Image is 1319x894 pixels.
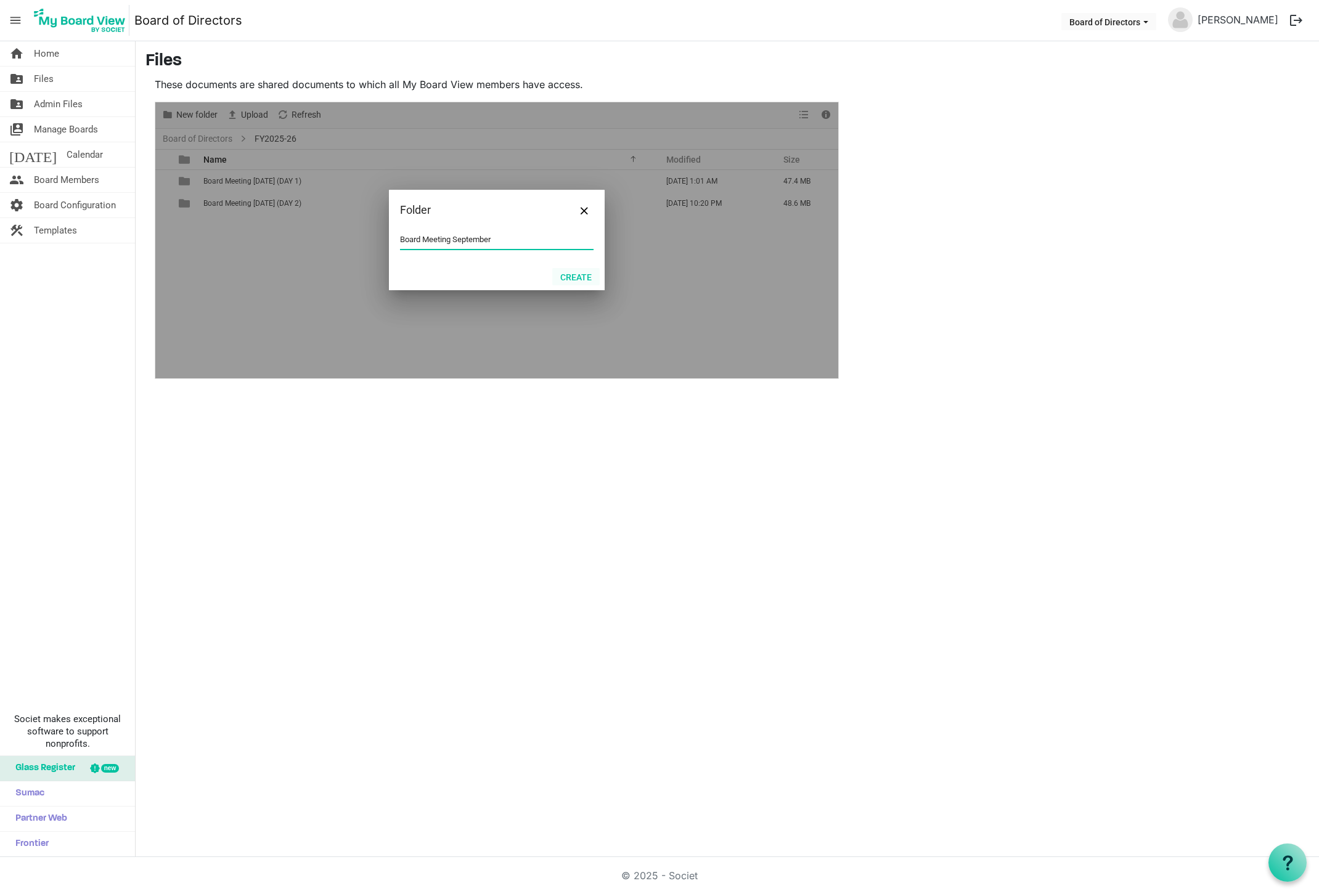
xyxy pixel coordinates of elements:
div: new [101,764,119,773]
a: [PERSON_NAME] [1193,7,1283,32]
span: Manage Boards [34,117,98,142]
img: no-profile-picture.svg [1168,7,1193,32]
span: home [9,41,24,66]
span: folder_shared [9,92,24,116]
span: Admin Files [34,92,83,116]
input: Enter your folder name [400,230,594,249]
p: These documents are shared documents to which all My Board View members have access. [155,77,839,92]
span: Board Members [34,168,99,192]
span: Templates [34,218,77,243]
span: Partner Web [9,807,67,831]
span: settings [9,193,24,217]
a: Board of Directors [134,8,242,33]
span: menu [4,9,27,32]
span: Files [34,67,54,91]
span: Home [34,41,59,66]
button: Board of Directors dropdownbutton [1061,13,1156,30]
span: Board Configuration [34,193,116,217]
span: folder_shared [9,67,24,91]
span: people [9,168,24,192]
img: My Board View Logo [30,5,129,36]
a: © 2025 - Societ [621,869,698,882]
button: logout [1283,7,1309,33]
span: Sumac [9,781,44,806]
span: Glass Register [9,756,75,781]
span: Calendar [67,142,103,167]
div: Folder [400,201,555,219]
span: Frontier [9,832,49,856]
h3: Files [145,51,1309,72]
button: Create [552,268,600,285]
span: Societ makes exceptional software to support nonprofits. [6,713,129,750]
span: [DATE] [9,142,57,167]
button: Close [575,201,594,219]
a: My Board View Logo [30,5,134,36]
span: switch_account [9,117,24,142]
span: construction [9,218,24,243]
